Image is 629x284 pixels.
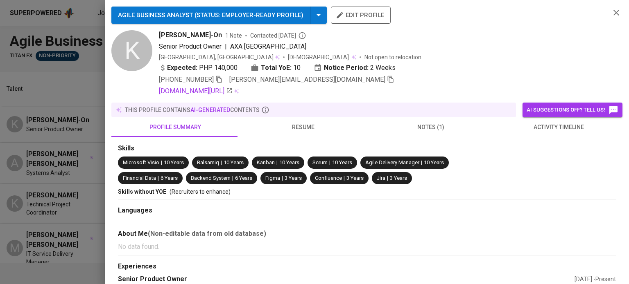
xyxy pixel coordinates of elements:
[298,31,306,40] svg: By Philippines recruiter
[365,159,419,165] span: Agile Delivery Manager
[161,175,178,181] span: 6 Years
[244,122,362,132] span: resume
[390,175,407,181] span: 3 Years
[279,159,299,165] span: 10 Years
[159,76,214,83] span: [PHONE_NUMBER]
[424,159,444,165] span: 10 Years
[118,11,193,19] span: AGILE BUSINESS ANALYST
[158,174,159,182] span: |
[197,159,219,165] span: Balsamiq
[148,230,266,237] b: (Non-editable data from old database)
[527,105,618,115] span: AI suggestions off? Tell us!
[191,175,231,181] span: Backend System
[293,63,301,73] span: 10
[500,122,618,132] span: activity timeline
[257,159,275,165] span: Kanban
[123,159,159,165] span: Microsoft Visio
[229,76,385,83] span: [PERSON_NAME][EMAIL_ADDRESS][DOMAIN_NAME]
[276,159,278,167] span: |
[250,31,306,40] span: Contacted [DATE]
[111,30,152,71] div: K
[123,175,156,181] span: Financial Data
[224,159,244,165] span: 10 Years
[159,63,238,73] div: PHP 140,000
[282,174,283,182] span: |
[288,53,350,61] span: [DEMOGRAPHIC_DATA]
[118,275,575,284] div: Senior Product Owner
[331,7,391,24] button: edit profile
[265,175,280,181] span: Figma
[377,175,385,181] span: Jira
[337,10,384,20] span: edit profile
[324,63,369,73] b: Notice Period:
[421,159,422,167] span: |
[523,103,622,117] button: AI suggestions off? Tell us!
[285,175,302,181] span: 3 Years
[225,31,242,40] span: 1 Note
[387,174,388,182] span: |
[118,188,166,195] span: Skills without YOE
[118,242,616,252] p: No data found.
[159,42,222,50] span: Senior Product Owner
[329,159,330,167] span: |
[118,144,616,153] div: Skills
[167,63,197,73] b: Expected:
[372,122,490,132] span: notes (1)
[344,174,345,182] span: |
[312,159,328,165] span: Scrum
[159,30,222,40] span: [PERSON_NAME]-On
[111,7,327,24] button: AGILE BUSINESS ANALYST (STATUS: Employer-Ready Profile)
[125,106,260,114] p: this profile contains contents
[190,107,230,113] span: AI-generated
[116,122,234,132] span: profile summary
[235,175,252,181] span: 6 Years
[118,229,616,239] div: About Me
[261,63,292,73] b: Total YoE:
[346,175,364,181] span: 3 Years
[195,11,303,19] span: ( STATUS : Employer-Ready Profile )
[118,206,616,215] div: Languages
[164,159,184,165] span: 10 Years
[159,53,280,61] div: [GEOGRAPHIC_DATA], [GEOGRAPHIC_DATA]
[364,53,421,61] p: Not open to relocation
[314,63,396,73] div: 2 Weeks
[230,42,306,50] span: AXA [GEOGRAPHIC_DATA]
[332,159,352,165] span: 10 Years
[575,275,616,283] div: [DATE] - Present
[159,86,233,96] a: [DOMAIN_NAME][URL]
[221,159,222,167] span: |
[118,262,616,271] div: Experiences
[225,42,227,51] span: |
[315,175,342,181] span: Confluence
[331,11,391,18] a: edit profile
[232,174,233,182] span: |
[161,159,162,167] span: |
[170,188,231,195] span: (Recruiters to enhance)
